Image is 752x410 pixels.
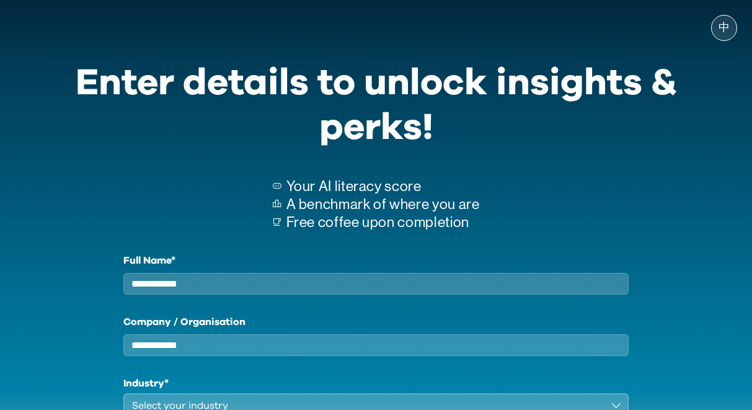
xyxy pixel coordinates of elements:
h1: Industry* [123,376,629,391]
span: 中 [719,22,730,34]
label: Full Name* [123,253,629,268]
div: Enter details to unlock insights & perks! [15,53,737,158]
label: Company / Organisation [123,314,629,329]
p: A benchmark of where you are [286,195,480,213]
p: Your AI literacy score [286,177,480,195]
p: Free coffee upon completion [286,213,480,231]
